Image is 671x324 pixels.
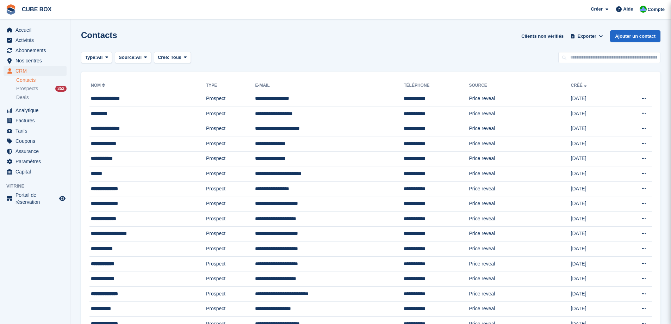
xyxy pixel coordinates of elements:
a: menu [4,191,67,206]
span: Accueil [15,25,58,35]
a: menu [4,105,67,115]
td: Price reveal [469,211,571,226]
td: [DATE] [571,91,615,106]
span: Exporter [577,33,596,40]
th: Téléphone [404,80,469,91]
td: [DATE] [571,181,615,196]
td: [DATE] [571,301,615,317]
span: Créé: [158,55,169,60]
span: Portail de réservation [15,191,58,206]
td: [DATE] [571,151,615,166]
td: Prospect [206,106,255,121]
td: [DATE] [571,242,615,257]
span: Paramètres [15,157,58,166]
span: Assurance [15,146,58,156]
span: CRM [15,66,58,76]
td: [DATE] [571,256,615,271]
span: All [97,54,103,61]
th: E-mail [255,80,404,91]
span: Coupons [15,136,58,146]
img: Cube Box [640,6,647,13]
td: Prospect [206,181,255,196]
span: Source: [119,54,136,61]
td: Price reveal [469,271,571,287]
button: Source: All [115,52,151,63]
td: Price reveal [469,121,571,136]
span: Activités [15,35,58,45]
span: Prospects [16,85,38,92]
span: Vitrine [6,183,70,190]
img: stora-icon-8386f47178a22dfd0bd8f6a31ec36ba5ce8667c1dd55bd0f319d3a0aa187defe.svg [6,4,16,15]
td: Prospect [206,301,255,317]
td: Prospect [206,136,255,151]
a: menu [4,35,67,45]
td: Prospect [206,196,255,212]
td: Prospect [206,271,255,287]
span: Abonnements [15,45,58,55]
a: Deals [16,94,67,101]
td: Prospect [206,211,255,226]
th: Source [469,80,571,91]
td: [DATE] [571,226,615,242]
span: Capital [15,167,58,177]
a: menu [4,25,67,35]
td: Price reveal [469,226,571,242]
td: [DATE] [571,211,615,226]
a: menu [4,136,67,146]
a: Prospects 352 [16,85,67,92]
button: Type: All [81,52,112,63]
a: menu [4,157,67,166]
span: Factures [15,116,58,126]
td: Price reveal [469,301,571,317]
span: Type: [85,54,97,61]
h1: Contacts [81,30,117,40]
a: menu [4,126,67,136]
a: menu [4,66,67,76]
span: Compte [648,6,665,13]
a: Boutique d'aperçu [58,194,67,203]
span: Tous [171,55,181,60]
td: Price reveal [469,181,571,196]
td: [DATE] [571,166,615,182]
td: Price reveal [469,196,571,212]
td: Price reveal [469,91,571,106]
td: Prospect [206,151,255,166]
td: Prospect [206,226,255,242]
a: menu [4,146,67,156]
a: Clients non vérifiés [518,30,566,42]
div: 352 [55,86,67,92]
td: Price reveal [469,151,571,166]
td: Price reveal [469,166,571,182]
span: Créer [591,6,603,13]
td: Prospect [206,242,255,257]
a: Nom [91,83,106,88]
span: Aide [623,6,633,13]
span: All [136,54,142,61]
a: Ajouter un contact [610,30,660,42]
td: Price reveal [469,106,571,121]
th: Type [206,80,255,91]
a: menu [4,116,67,126]
a: Créé [571,83,588,88]
a: menu [4,56,67,66]
a: menu [4,45,67,55]
span: Deals [16,94,29,101]
a: CUBE BOX [19,4,54,15]
td: Prospect [206,91,255,106]
td: Prospect [206,166,255,182]
td: Prospect [206,256,255,271]
button: Créé: Tous [154,52,191,63]
button: Exporter [569,30,604,42]
td: Prospect [206,286,255,301]
td: [DATE] [571,136,615,151]
td: Prospect [206,121,255,136]
td: [DATE] [571,106,615,121]
span: Analytique [15,105,58,115]
td: [DATE] [571,196,615,212]
td: [DATE] [571,286,615,301]
span: Nos centres [15,56,58,66]
td: Price reveal [469,136,571,151]
td: Price reveal [469,242,571,257]
td: Price reveal [469,256,571,271]
td: [DATE] [571,121,615,136]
